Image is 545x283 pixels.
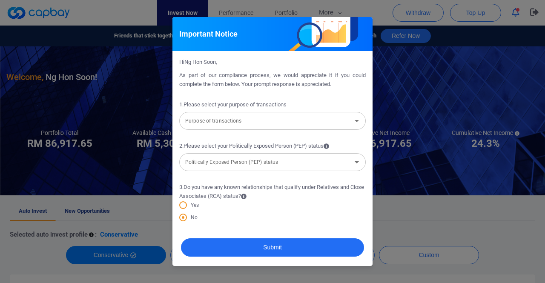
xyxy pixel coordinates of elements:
p: As part of our compliance process, we would appreciate it if you could complete the form below. Y... [179,71,366,89]
span: 2 . Please select your Politically Exposed Person (PEP) status [179,142,329,151]
span: No [187,214,198,221]
span: 1 . Please select your purpose of transactions [179,100,287,109]
p: Hi Ng Hon Soon , [179,58,366,67]
button: Open [351,156,363,168]
button: Submit [181,238,364,257]
span: Yes [187,201,199,209]
span: 3 . Do you have any known relationships that qualify under Relatives and Close Associates (RCA) s... [179,183,366,201]
button: Open [351,115,363,127]
h5: Important Notice [179,29,238,39]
